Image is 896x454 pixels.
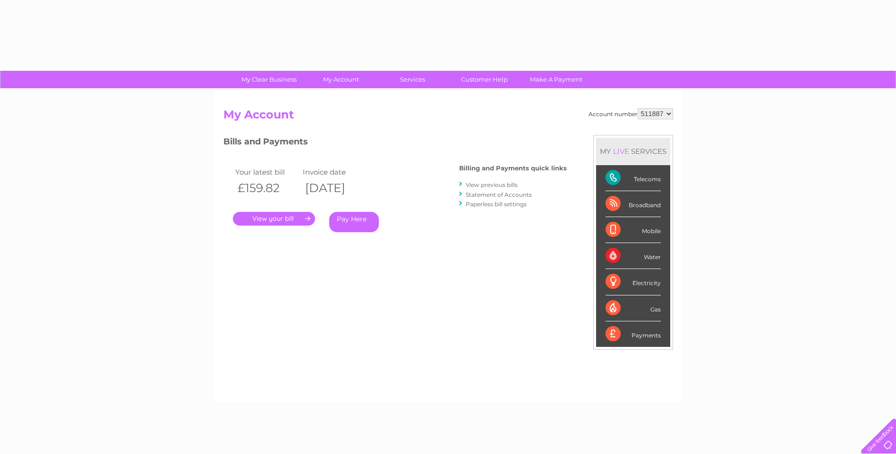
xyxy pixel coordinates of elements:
div: Water [606,243,661,269]
a: . [233,212,315,226]
div: LIVE [611,147,631,156]
a: Customer Help [445,71,523,88]
td: Invoice date [300,166,368,178]
div: Telecoms [606,165,661,191]
div: Gas [606,295,661,321]
td: Your latest bill [233,166,301,178]
a: Statement of Accounts [466,191,532,198]
h4: Billing and Payments quick links [459,165,567,172]
div: MY SERVICES [596,138,670,165]
a: Pay Here [329,212,379,232]
div: Account number [589,108,673,119]
h2: My Account [223,108,673,126]
h3: Bills and Payments [223,135,567,151]
th: £159.82 [233,178,301,198]
div: Broadband [606,191,661,217]
th: [DATE] [300,178,368,198]
a: My Clear Business [230,71,308,88]
div: Payments [606,321,661,347]
div: Mobile [606,217,661,243]
a: Services [374,71,452,88]
a: Paperless bill settings [466,201,527,208]
div: Electricity [606,269,661,295]
a: View previous bills [466,181,518,188]
a: My Account [302,71,380,88]
a: Make A Payment [517,71,595,88]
